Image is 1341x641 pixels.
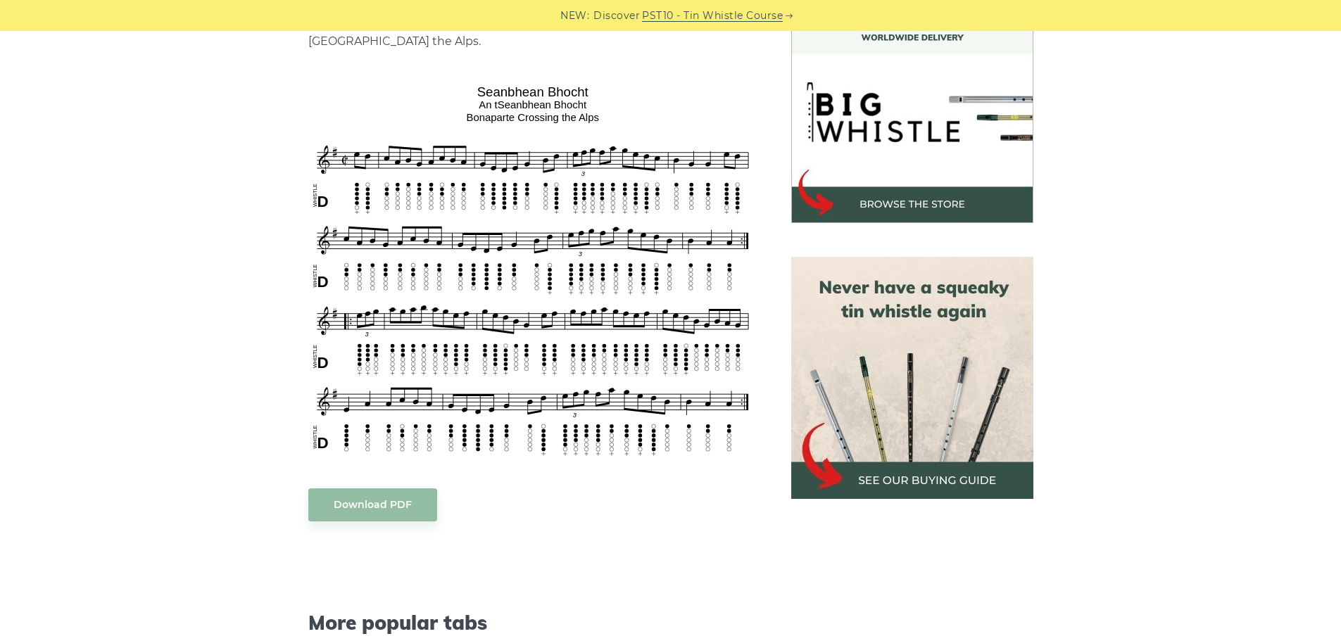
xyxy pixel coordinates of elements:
span: NEW: [560,8,589,24]
a: Download PDF [308,488,437,521]
a: PST10 - Tin Whistle Course [642,8,783,24]
img: Seanbhean Bhocht Tin Whistle Tabs & Sheet Music [308,80,757,459]
img: tin whistle buying guide [791,257,1033,499]
span: Discover [593,8,640,24]
span: More popular tabs [308,611,757,635]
